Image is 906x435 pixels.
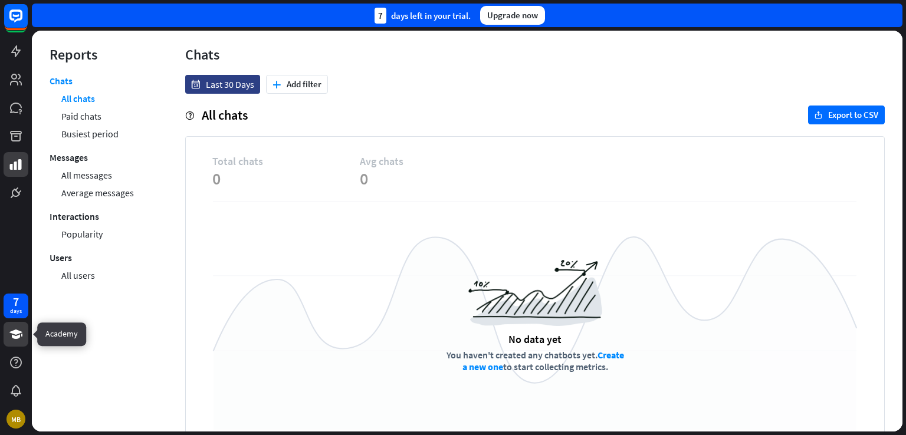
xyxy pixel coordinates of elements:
a: All messages [61,166,112,184]
span: Avg chats [360,154,507,168]
div: 7 [13,296,19,307]
span: Last 30 Days [206,78,254,90]
div: days [10,307,22,315]
button: exportExport to CSV [808,106,885,124]
a: All chats [61,90,95,107]
a: Interactions [50,207,99,225]
div: Chats [185,45,885,64]
a: Busiest period [61,125,119,143]
a: Average messages [61,184,134,202]
a: Messages [50,149,88,166]
a: Popularity [61,225,103,243]
div: Reports [50,45,150,64]
button: Open LiveChat chat widget [9,5,45,40]
i: date [191,80,200,89]
span: 0 [212,168,360,189]
a: Paid chats [61,107,101,125]
i: export [815,111,822,119]
a: Create a new one [462,349,624,373]
button: plusAdd filter [266,75,328,94]
div: MB [6,410,25,429]
div: You haven't created any chatbots yet. to start collecting metrics. [445,349,625,373]
img: a6954988516a0971c967.png [468,260,602,326]
a: Users [50,249,72,266]
div: Upgrade now [480,6,545,25]
div: days left in your trial. [375,8,471,24]
a: All users [61,266,95,284]
div: 7 [375,8,386,24]
i: help [185,111,194,120]
i: plus [273,81,281,88]
div: No data yet [508,332,562,346]
span: All chats [202,107,248,123]
a: 7 days [4,294,28,318]
a: Chats [50,75,73,90]
span: 0 [360,168,507,189]
span: Total chats [212,154,360,168]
